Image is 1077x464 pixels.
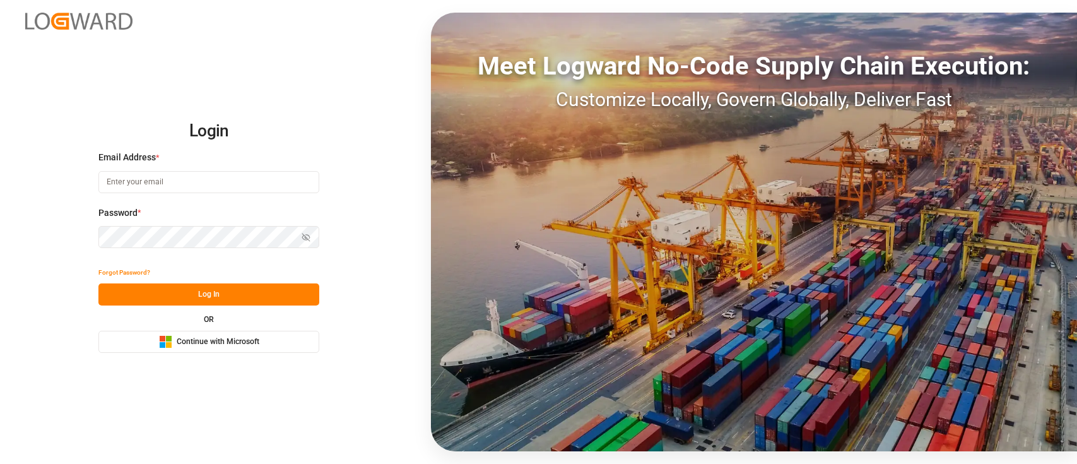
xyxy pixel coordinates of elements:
h2: Login [98,111,319,152]
div: Customize Locally, Govern Globally, Deliver Fast [431,85,1077,114]
span: Password [98,206,138,220]
span: Continue with Microsoft [177,336,259,348]
input: Enter your email [98,171,319,193]
span: Email Address [98,151,156,164]
button: Continue with Microsoft [98,331,319,353]
button: Log In [98,283,319,306]
small: OR [204,316,214,323]
div: Meet Logward No-Code Supply Chain Execution: [431,47,1077,85]
img: Logward_new_orange.png [25,13,132,30]
button: Forgot Password? [98,261,150,283]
